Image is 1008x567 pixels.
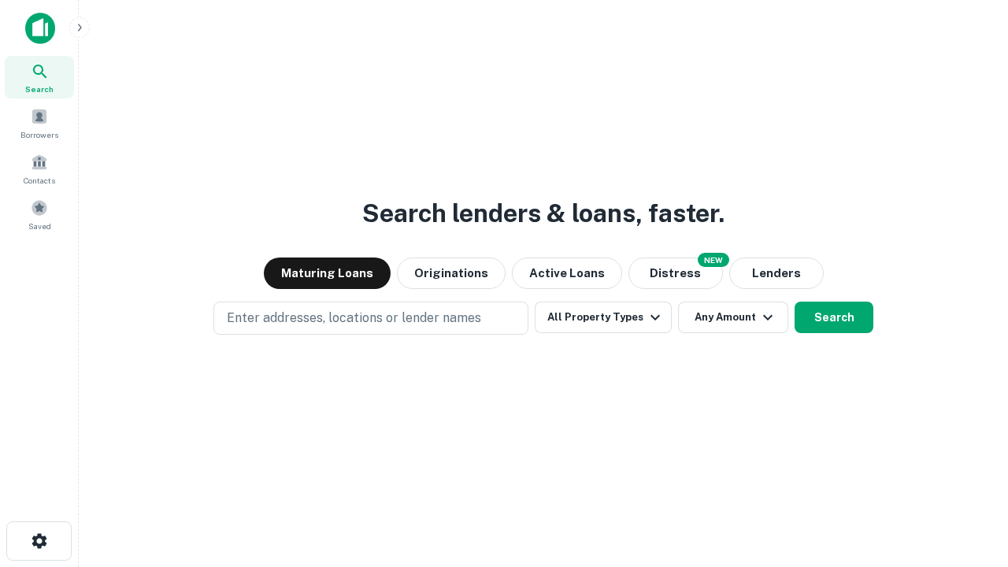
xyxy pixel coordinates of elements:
[213,302,528,335] button: Enter addresses, locations or lender names
[397,258,506,289] button: Originations
[512,258,622,289] button: Active Loans
[25,13,55,44] img: capitalize-icon.png
[362,195,724,232] h3: Search lenders & loans, faster.
[20,128,58,141] span: Borrowers
[929,441,1008,517] iframe: Chat Widget
[5,147,74,190] a: Contacts
[5,193,74,235] a: Saved
[264,258,391,289] button: Maturing Loans
[227,309,481,328] p: Enter addresses, locations or lender names
[678,302,788,333] button: Any Amount
[25,83,54,95] span: Search
[24,174,55,187] span: Contacts
[795,302,873,333] button: Search
[535,302,672,333] button: All Property Types
[698,253,729,267] div: NEW
[28,220,51,232] span: Saved
[5,56,74,98] a: Search
[729,258,824,289] button: Lenders
[628,258,723,289] button: Search distressed loans with lien and other non-mortgage details.
[5,102,74,144] a: Borrowers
